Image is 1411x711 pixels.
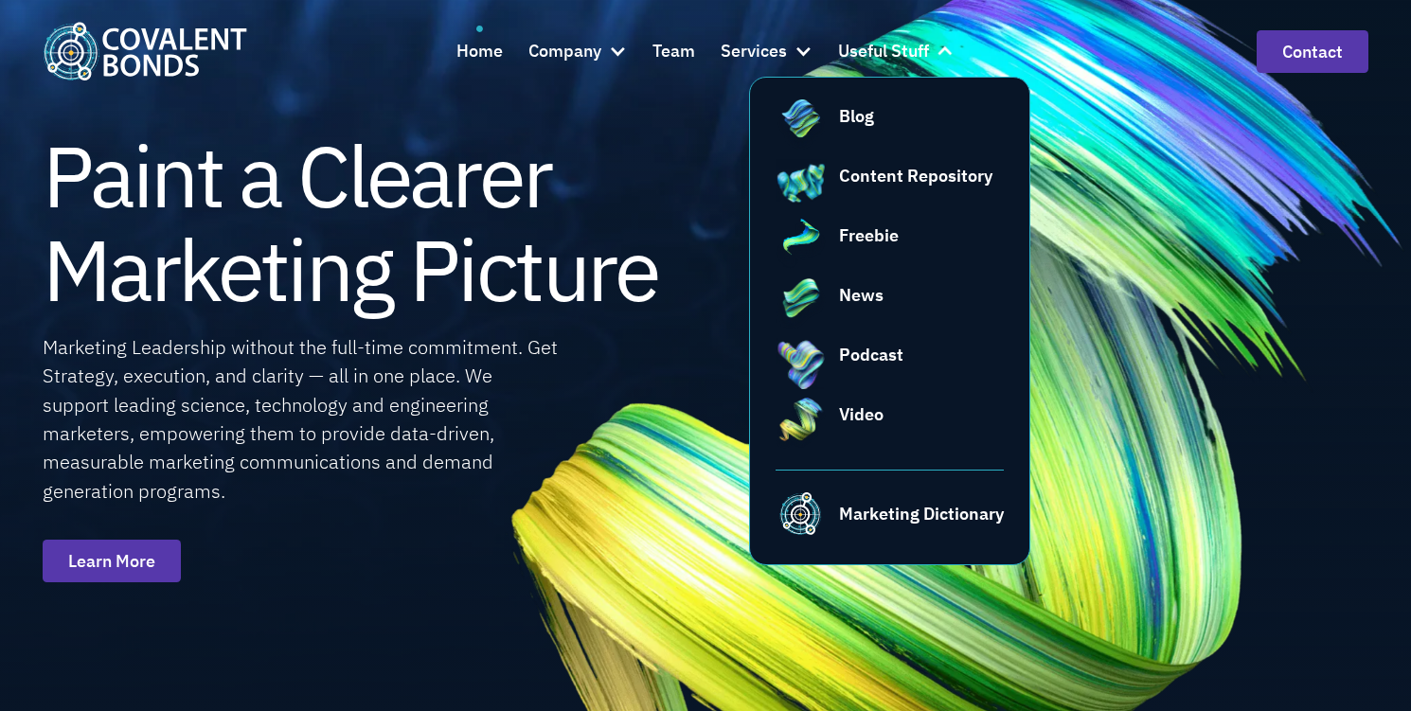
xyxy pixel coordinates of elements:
[839,401,884,427] div: Video
[1122,507,1411,711] iframe: Chat Widget
[43,333,561,506] div: Marketing Leadership without the full-time commitment. Get Strategy, execution, and clarity — all...
[776,103,1005,154] a: Blog
[528,26,627,77] div: Company
[776,470,1005,539] a: Covalent Bonds Teal FaviconMarketing Dictionary
[43,22,247,80] a: home
[456,26,503,77] a: Home
[839,222,899,248] div: Freebie
[839,282,884,308] div: News
[456,38,503,65] div: Home
[1257,30,1368,73] a: contact
[721,38,787,65] div: Services
[776,163,1005,214] a: Content Repository
[838,26,955,77] div: Useful Stuff
[43,129,658,316] h1: Paint a Clearer Marketing Picture
[838,38,929,65] div: Useful Stuff
[839,103,874,129] div: Blog
[528,38,601,65] div: Company
[839,163,992,188] div: Content Repository
[776,401,1005,453] a: Video
[749,77,1031,565] nav: Useful Stuff
[652,38,695,65] div: Team
[43,22,247,80] img: Covalent Bonds White / Teal Logo
[776,282,1005,333] a: News
[839,501,1004,526] div: Marketing Dictionary
[776,342,1005,393] a: Podcast
[839,342,903,367] div: Podcast
[776,488,827,539] img: Covalent Bonds Teal Favicon
[776,222,1005,274] a: Freebie
[652,26,695,77] a: Team
[43,540,181,582] a: Learn More
[721,26,813,77] div: Services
